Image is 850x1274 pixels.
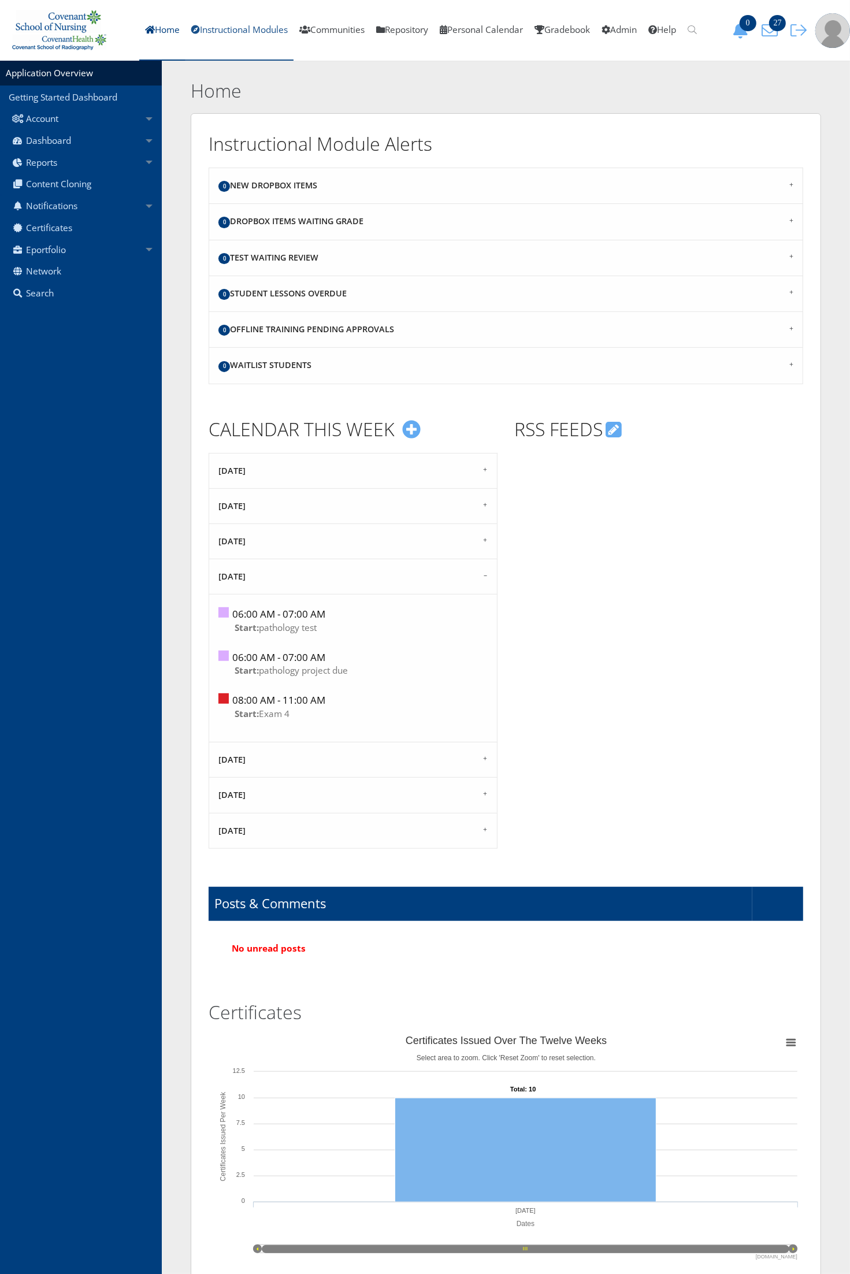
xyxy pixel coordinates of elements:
[209,1000,803,1026] h2: Certificates
[218,825,488,837] h4: [DATE]
[209,131,803,157] h2: Instructional Module Alerts
[218,325,230,336] span: 0
[214,894,326,912] h1: Posts & Comments
[218,288,793,300] h4: Student Lessons Overdue
[218,500,488,512] h4: [DATE]
[233,1067,245,1074] text: 12.5
[230,622,317,634] a: Start:pathology test
[6,67,93,79] a: Application Overview
[235,622,259,634] b: Start:
[758,24,786,36] a: 27
[406,1035,607,1046] tspan: Certificates Issued Over The Twelve Weeks
[815,13,850,48] img: user-profile-default-picture.png
[218,789,488,801] h4: [DATE]
[232,647,342,664] div: 06:00 AM - 07:00 AM
[402,420,421,439] i: Create Event
[218,536,488,547] h4: [DATE]
[219,1091,227,1182] tspan: Certificates Issued Per Week
[729,22,758,39] button: 0
[218,180,793,192] h4: New Dropbox Items
[769,15,786,31] span: 27
[218,217,230,228] span: 0
[515,1207,536,1214] text: [DATE]
[235,664,259,677] b: Start:
[232,690,342,707] div: 08:00 AM - 11:00 AM
[218,216,793,228] h4: Dropbox Items Waiting Grade
[218,465,488,477] h4: [DATE]
[510,1086,525,1093] tspan: Total
[218,324,793,336] h4: Offline Training Pending Approvals
[235,708,259,720] b: Start:
[191,78,685,104] h2: Home
[236,1171,245,1178] text: 2.5
[209,417,498,443] h2: CALENDAR THIS WEEK
[242,1145,245,1152] text: 5
[218,252,793,264] h4: Test Waiting Review
[220,930,803,968] div: No unread posts
[218,359,793,372] h4: Waitlist Students
[740,15,756,31] span: 0
[515,417,804,443] h2: RSS FEEDS
[242,1197,245,1204] text: 0
[218,253,230,264] span: 0
[236,1119,245,1126] text: 7.5
[758,22,786,39] button: 27
[238,1093,245,1100] text: 10
[417,1054,596,1062] tspan: Select area to zoom. Click 'Reset Zoom' to reset selection.
[218,289,230,300] span: 0
[525,1086,536,1093] tspan: : 10
[218,361,230,372] span: 0
[729,24,758,36] a: 0
[218,571,488,582] h4: [DATE]
[517,1220,535,1228] text: Dates
[756,1254,797,1260] text: [DOMAIN_NAME]
[230,708,289,720] a: Start:Exam 4
[230,664,348,677] a: Start:pathology project due
[218,181,230,192] span: 0
[218,754,488,766] h4: [DATE]
[232,604,342,621] div: 06:00 AM - 07:00 AM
